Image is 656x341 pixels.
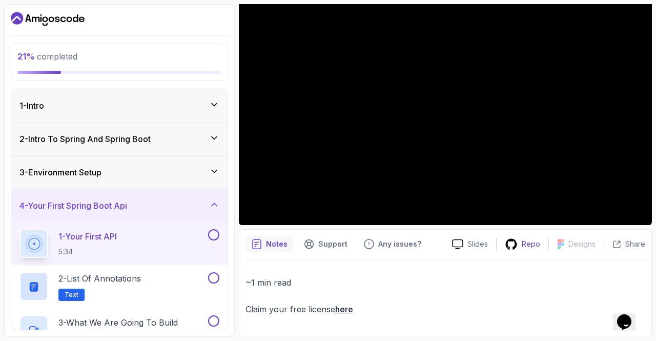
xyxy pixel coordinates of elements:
button: Share [604,239,645,249]
iframe: chat widget [613,300,646,331]
button: 4-Your First Spring Boot Api [11,189,228,222]
button: 3-Environment Setup [11,156,228,189]
h3: 2 - Intro To Spring And Spring Boot [19,133,151,145]
p: Any issues? [378,239,421,249]
button: 2-List of AnnotationsText [19,272,219,301]
button: 1-Your First API5:34 [19,229,219,258]
a: here [335,304,353,314]
p: Notes [266,239,288,249]
a: Repo [497,238,548,251]
p: Support [318,239,347,249]
button: notes button [245,236,294,252]
p: Designs [568,239,596,249]
p: Share [625,239,645,249]
p: 5:34 [58,247,117,257]
p: Claim your free license [245,302,645,316]
h3: 1 - Intro [19,99,44,112]
p: Repo [522,239,540,249]
button: 2-Intro To Spring And Spring Boot [11,123,228,155]
h3: 3 - Environment Setup [19,166,101,178]
a: Slides [444,239,496,250]
button: Feedback button [358,236,427,252]
span: completed [17,51,77,62]
p: 2 - List of Annotations [58,272,141,285]
p: 3 - What We Are Going To Build [58,316,178,329]
button: 1-Intro [11,89,228,122]
p: Slides [467,239,488,249]
span: Text [65,291,78,299]
p: 1 - Your First API [58,230,117,243]
button: Support button [298,236,354,252]
a: Dashboard [11,11,85,27]
span: 21 % [17,51,35,62]
p: ~1 min read [245,275,645,290]
h3: 4 - Your First Spring Boot Api [19,199,127,212]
